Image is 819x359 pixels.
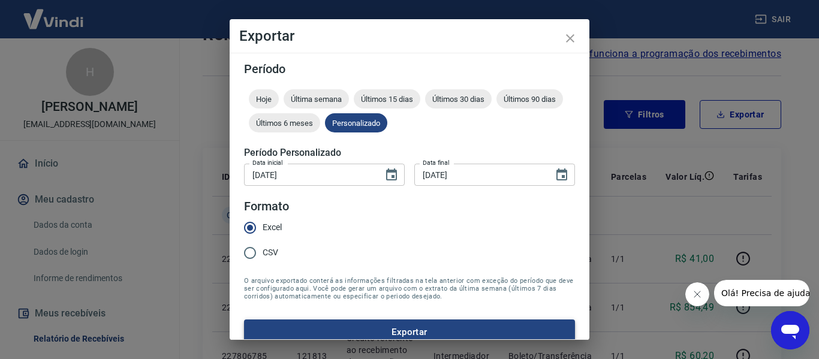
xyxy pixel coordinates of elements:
[414,164,545,186] input: DD/MM/YYYY
[244,277,575,300] span: O arquivo exportado conterá as informações filtradas na tela anterior com exceção do período que ...
[550,163,574,187] button: Choose date, selected date is 17 de set de 2025
[252,158,283,167] label: Data inicial
[496,95,563,104] span: Últimos 90 dias
[7,8,101,18] span: Olá! Precisa de ajuda?
[244,164,375,186] input: DD/MM/YYYY
[771,311,809,349] iframe: Botão para abrir a janela de mensagens
[239,29,580,43] h4: Exportar
[284,89,349,108] div: Última semana
[263,246,278,259] span: CSV
[249,113,320,132] div: Últimos 6 meses
[244,198,289,215] legend: Formato
[284,95,349,104] span: Última semana
[244,63,575,75] h5: Período
[425,89,492,108] div: Últimos 30 dias
[244,319,575,345] button: Exportar
[354,89,420,108] div: Últimos 15 dias
[496,89,563,108] div: Últimos 90 dias
[380,163,404,187] button: Choose date, selected date is 14 de set de 2025
[325,119,387,128] span: Personalizado
[354,95,420,104] span: Últimos 15 dias
[423,158,450,167] label: Data final
[325,113,387,132] div: Personalizado
[685,282,709,306] iframe: Fechar mensagem
[249,95,279,104] span: Hoje
[244,147,575,159] h5: Período Personalizado
[263,221,282,234] span: Excel
[249,119,320,128] span: Últimos 6 meses
[249,89,279,108] div: Hoje
[556,24,585,53] button: close
[714,280,809,306] iframe: Mensagem da empresa
[425,95,492,104] span: Últimos 30 dias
